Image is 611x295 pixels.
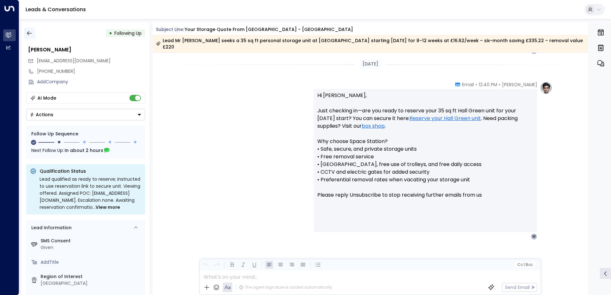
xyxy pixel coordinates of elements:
div: Actions [30,112,53,117]
label: Region of Interest [41,273,143,280]
a: box shop [362,122,385,130]
button: Cc|Bcc [514,262,535,268]
div: Lead Information [29,224,72,231]
button: Redo [213,261,221,269]
div: Lead Mr [PERSON_NAME] seeks a 35 sq ft personal storage unit at [GEOGRAPHIC_DATA] starting [DATE]... [156,37,584,50]
div: [PHONE_NUMBER] [37,68,145,75]
div: • [109,27,112,39]
span: Email [462,81,474,88]
p: Hi [PERSON_NAME], Just checking in—are you ready to reserve your 35 sq ft Hall Green unit for you... [317,92,533,207]
div: Lead qualified as ready to reserve; instructed to use reservation link to secure unit. Viewing of... [40,176,141,211]
span: In about 2 hours [65,147,103,154]
span: • [476,81,477,88]
div: Follow Up Sequence [31,131,140,137]
div: [PERSON_NAME] [28,46,145,54]
span: View more [96,204,120,211]
div: Your storage quote from [GEOGRAPHIC_DATA] - [GEOGRAPHIC_DATA] [185,26,353,33]
button: Undo [202,261,210,269]
div: [GEOGRAPHIC_DATA] [41,280,143,287]
div: Given [41,244,143,251]
span: • [499,81,500,88]
img: profile-logo.png [540,81,553,94]
span: | [523,262,525,267]
a: Reserve your Hall Green unit [410,115,481,122]
span: westj@smallpots.co.uk [37,57,111,64]
div: AI Mode [37,95,56,101]
div: Button group with a nested menu [26,109,145,120]
span: 12:40 PM [479,81,497,88]
label: SMS Consent [41,238,143,244]
div: W [531,233,537,240]
div: Next Follow Up: [31,147,140,154]
div: AddTitle [41,259,143,266]
span: Cc Bcc [517,262,532,267]
span: Following Up [114,30,142,36]
span: [PERSON_NAME] [502,81,537,88]
p: Qualification Status [40,168,141,174]
div: [DATE] [360,59,381,69]
button: Actions [26,109,145,120]
a: Leads & Conversations [26,6,86,13]
span: Subject Line: [156,26,184,33]
span: [EMAIL_ADDRESS][DOMAIN_NAME] [37,57,111,64]
div: The agent signature is added automatically [239,284,332,290]
div: AddCompany [37,79,145,85]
